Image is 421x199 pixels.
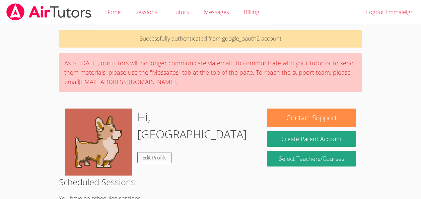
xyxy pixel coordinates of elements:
h1: Hi, [GEOGRAPHIC_DATA] [137,109,255,143]
p: Successfully authenticated from google_oauth2 account [59,30,362,48]
img: corgi.webp [65,109,132,176]
a: Select Teachers/Courses [267,151,356,167]
h2: Scheduled Sessions [59,176,362,188]
a: Edit Profile [137,152,171,163]
button: Create Parent Account [267,131,356,147]
img: airtutors_banner-c4298cdbf04f3fff15de1276eac7730deb9818008684d7c2e4769d2f7ddbe033.png [6,3,92,20]
span: Messages [204,8,229,16]
div: As of [DATE], our tutors will no longer communicate via email. To communicate with your tutor or ... [59,53,362,92]
button: Contact Support [267,109,356,127]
